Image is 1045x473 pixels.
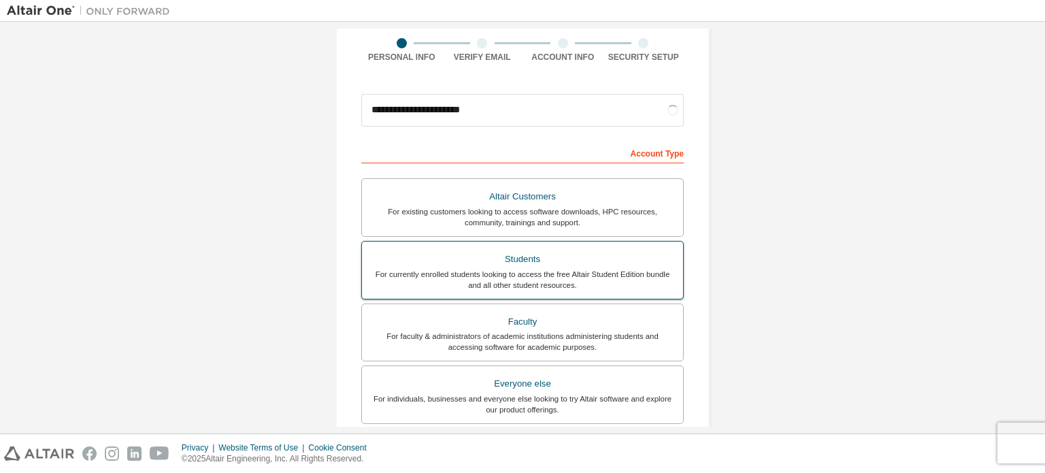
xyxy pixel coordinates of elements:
[370,312,675,331] div: Faculty
[370,250,675,269] div: Students
[4,446,74,461] img: altair_logo.svg
[182,453,375,465] p: © 2025 Altair Engineering, Inc. All Rights Reserved.
[182,442,218,453] div: Privacy
[218,442,308,453] div: Website Terms of Use
[442,52,523,63] div: Verify Email
[105,446,119,461] img: instagram.svg
[361,142,684,163] div: Account Type
[370,206,675,228] div: For existing customers looking to access software downloads, HPC resources, community, trainings ...
[150,446,169,461] img: youtube.svg
[361,52,442,63] div: Personal Info
[308,442,374,453] div: Cookie Consent
[370,331,675,353] div: For faculty & administrators of academic institutions administering students and accessing softwa...
[370,374,675,393] div: Everyone else
[370,269,675,291] div: For currently enrolled students looking to access the free Altair Student Edition bundle and all ...
[370,393,675,415] div: For individuals, businesses and everyone else looking to try Altair software and explore our prod...
[127,446,142,461] img: linkedin.svg
[82,446,97,461] img: facebook.svg
[370,187,675,206] div: Altair Customers
[603,52,684,63] div: Security Setup
[522,52,603,63] div: Account Info
[7,4,177,18] img: Altair One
